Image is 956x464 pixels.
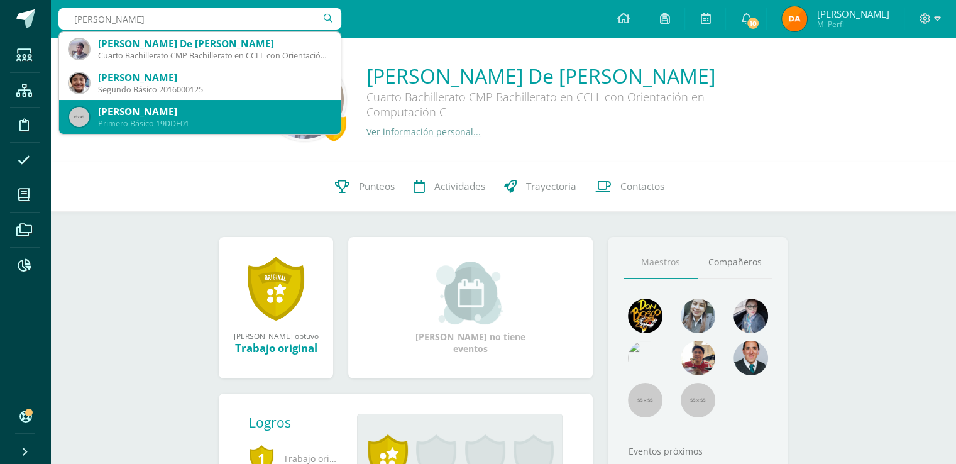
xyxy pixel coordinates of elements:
[681,383,715,417] img: 55x55
[586,162,674,212] a: Contactos
[366,62,744,89] a: [PERSON_NAME] De [PERSON_NAME]
[628,299,662,333] img: 29fc2a48271e3f3676cb2cb292ff2552.png
[624,445,772,457] div: Eventos próximos
[434,180,485,193] span: Actividades
[526,180,576,193] span: Trayectoria
[733,299,768,333] img: b8baad08a0802a54ee139394226d2cf3.png
[624,246,698,279] a: Maestros
[98,37,331,50] div: [PERSON_NAME] De [PERSON_NAME]
[98,50,331,61] div: Cuarto Bachillerato CMP Bachillerato en CCLL con Orientación en Computación 2015000008
[408,262,534,355] div: [PERSON_NAME] no tiene eventos
[495,162,586,212] a: Trayectoria
[69,39,89,59] img: a2cef82ce057eb0660015c209ae2ef41.png
[359,180,395,193] span: Punteos
[69,107,89,127] img: 45x45
[98,105,331,118] div: [PERSON_NAME]
[628,341,662,375] img: c25c8a4a46aeab7e345bf0f34826bacf.png
[98,118,331,129] div: Primero Básico 19DDF01
[404,162,495,212] a: Actividades
[436,262,505,324] img: event_small.png
[249,414,347,431] div: Logros
[58,8,341,30] input: Busca un usuario...
[628,383,662,417] img: 55x55
[231,331,321,341] div: [PERSON_NAME] obtuvo
[816,19,889,30] span: Mi Perfil
[231,341,321,355] div: Trabajo original
[98,84,331,95] div: Segundo Básico 2016000125
[816,8,889,20] span: [PERSON_NAME]
[69,73,89,93] img: 6f4b40384da3c157b5653b523cc5b1f8.png
[98,71,331,84] div: [PERSON_NAME]
[746,16,760,30] span: 10
[733,341,768,375] img: eec80b72a0218df6e1b0c014193c2b59.png
[782,6,807,31] img: 82a5943632aca8211823fb2e9800a6c1.png
[698,246,772,279] a: Compañeros
[366,126,481,138] a: Ver información personal...
[366,89,744,126] div: Cuarto Bachillerato CMP Bachillerato en CCLL con Orientación en Computación C
[681,299,715,333] img: 45bd7986b8947ad7e5894cbc9b781108.png
[620,180,664,193] span: Contactos
[326,162,404,212] a: Punteos
[681,341,715,375] img: 11152eb22ca3048aebc25a5ecf6973a7.png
